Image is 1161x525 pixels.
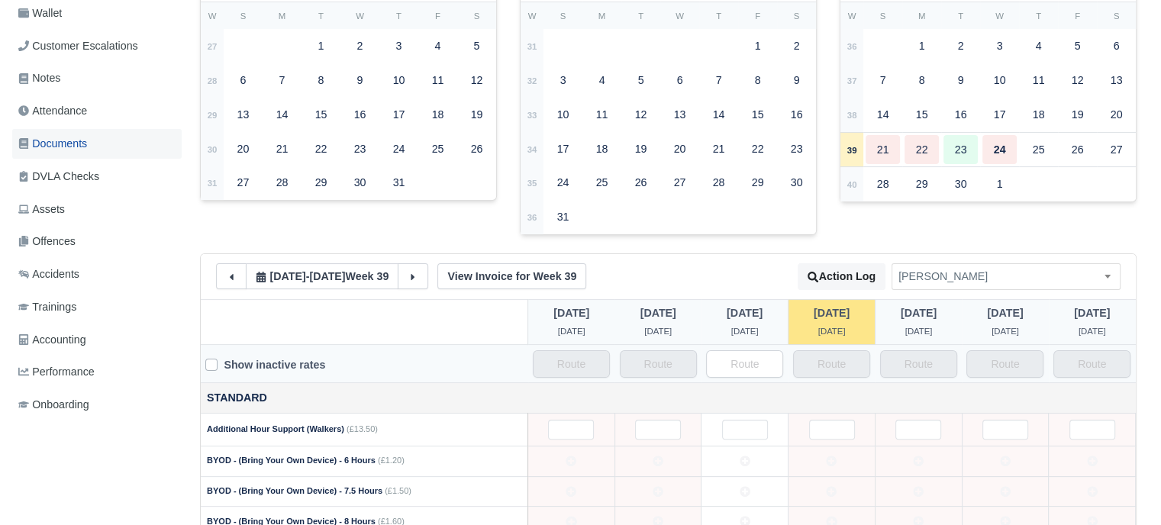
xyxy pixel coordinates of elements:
[701,134,736,164] div: 21
[12,357,182,387] a: Performance
[962,446,1049,476] td: 2025-09-26 Not Editable
[546,66,580,95] div: 3
[943,135,978,165] div: 23
[527,213,537,222] strong: 36
[382,66,416,95] div: 10
[208,76,218,85] strong: 28
[624,134,658,164] div: 19
[905,135,939,165] div: 22
[528,446,615,476] td: 2025-09-21 Not Editable
[382,100,416,130] div: 17
[356,11,364,21] small: W
[343,66,377,95] div: 9
[701,66,736,95] div: 7
[892,263,1121,290] span: Nishaun Shukla
[421,31,455,61] div: 4
[527,179,537,188] strong: 35
[818,327,846,336] span: 11 hours ago
[12,129,182,159] a: Documents
[527,145,537,154] strong: 34
[265,66,299,95] div: 7
[546,134,580,164] div: 17
[460,134,494,164] div: 26
[207,424,344,433] strong: Additional Hour Support (Walkers)
[1114,11,1120,21] small: S
[1085,452,1161,525] div: Chat Widget
[866,66,900,95] div: 7
[847,180,857,189] strong: 40
[1060,135,1095,165] div: 26
[663,168,697,198] div: 27
[794,11,800,21] small: S
[226,168,260,198] div: 27
[309,270,345,282] span: 3 days from now
[866,169,900,199] div: 28
[265,134,299,164] div: 21
[706,350,783,378] input: Route
[12,227,182,256] a: Offences
[676,11,684,21] small: W
[208,145,218,154] strong: 30
[848,11,856,21] small: W
[385,486,411,495] span: (£1.50)
[624,168,658,198] div: 26
[779,168,814,198] div: 30
[1021,135,1056,165] div: 25
[905,100,939,130] div: 15
[382,134,416,164] div: 24
[958,11,963,21] small: T
[789,476,876,507] td: 2025-09-24 Not Editable
[304,31,338,61] div: 1
[12,195,182,224] a: Assets
[527,111,537,120] strong: 33
[474,11,480,21] small: S
[18,102,87,120] span: Attendance
[918,11,925,21] small: M
[866,135,900,165] div: 21
[435,11,440,21] small: F
[378,456,405,465] span: (£1.20)
[716,11,721,21] small: T
[779,66,814,95] div: 9
[1021,100,1056,130] div: 18
[905,169,939,199] div: 29
[880,11,886,21] small: S
[614,476,701,507] td: 2025-09-22 Not Editable
[1079,327,1106,336] span: 2 days from now
[731,327,759,336] span: 1 day ago
[18,331,86,349] span: Accounting
[1036,11,1041,21] small: T
[614,413,701,446] td: 2025-09-22 Not Editable
[12,31,182,61] a: Customer Escalations
[207,456,376,465] strong: BYOD - (Bring Your Own Device) - 6 Hours
[640,307,676,319] span: 2 days ago
[943,31,978,61] div: 2
[1099,66,1134,95] div: 13
[553,307,589,319] span: 3 days ago
[527,76,537,85] strong: 32
[740,134,775,164] div: 22
[12,96,182,126] a: Attendance
[793,350,870,378] input: Route
[437,263,586,289] a: View Invoice for Week 39
[347,424,378,433] span: (£13.50)
[880,350,957,378] input: Route
[701,168,736,198] div: 28
[18,5,62,22] span: Wallet
[740,100,775,130] div: 15
[226,134,260,164] div: 20
[460,100,494,130] div: 19
[343,168,377,198] div: 30
[558,327,585,336] span: 3 days ago
[240,11,247,21] small: S
[987,307,1023,319] span: 1 day from now
[892,267,1120,286] span: Nishaun Shukla
[814,307,850,319] span: 11 hours ago
[901,307,937,319] span: 12 hours from now
[982,31,1017,61] div: 3
[1049,476,1136,507] td: 2025-09-27 Not Editable
[798,263,885,290] button: Action Log
[779,100,814,130] div: 16
[624,66,658,95] div: 5
[246,263,398,289] button: [DATE]-[DATE]Week 39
